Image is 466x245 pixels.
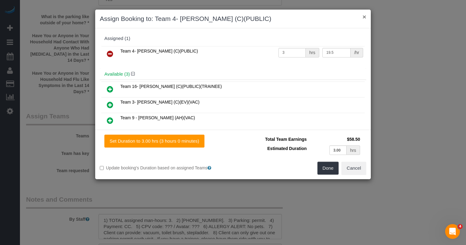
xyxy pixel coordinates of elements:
h4: Available (3) [104,72,362,77]
span: Estimated Duration [267,146,307,151]
button: × [363,14,366,20]
h3: Assign Booking to: Team 4- [PERSON_NAME] (C)(PUBLIC) [100,14,366,23]
iframe: Intercom live chat [445,224,460,239]
label: Update booking's Duration based on assigned Teams [100,165,228,171]
span: Team 9 - [PERSON_NAME] (AH)(VAC) [120,115,195,120]
td: $58.50 [308,135,362,144]
div: hrs [306,48,319,57]
div: hrs [347,145,360,155]
div: /hr [351,48,363,57]
input: Update booking's Duration based on assigned Teams [100,166,104,170]
button: Set Duration to 3.00 hrs (3 hours 0 minutes) [104,135,204,148]
button: Cancel [341,162,366,175]
div: Assigned (1) [104,36,362,41]
span: Team 4- [PERSON_NAME] (C)(PUBLIC) [120,49,198,53]
span: Team 3- [PERSON_NAME] (C)(EV)(VAC) [120,100,200,105]
span: 4 [458,224,463,229]
span: Team 16- [PERSON_NAME] (C)(PUBLIC)(TRAINEE) [120,84,222,89]
td: Total Team Earnings [238,135,308,144]
button: Done [317,162,339,175]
